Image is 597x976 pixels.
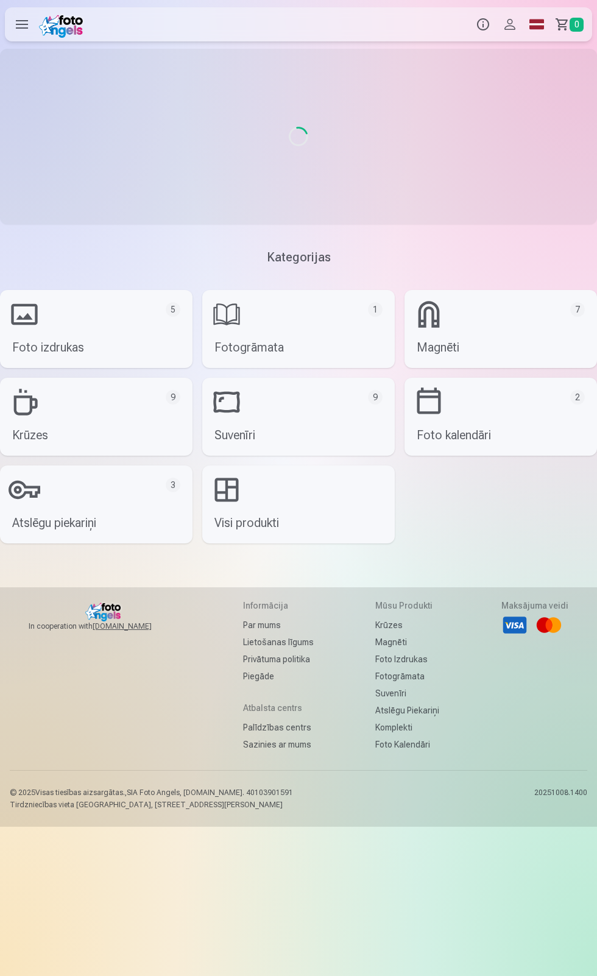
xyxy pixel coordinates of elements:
[501,612,528,638] li: Visa
[375,617,439,634] a: Krūzes
[368,302,383,317] div: 1
[368,390,383,405] div: 9
[375,599,439,612] h5: Mūsu produkti
[10,800,293,810] p: Tirdzniecības vieta [GEOGRAPHIC_DATA], [STREET_ADDRESS][PERSON_NAME]
[534,788,587,810] p: 20251008.1400
[10,788,293,797] p: © 2025 Visas tiesības aizsargātas. ,
[127,788,293,797] span: SIA Foto Angels, [DOMAIN_NAME]. 40103901591
[496,7,523,41] button: Profils
[523,7,550,41] a: Global
[375,668,439,685] a: Fotogrāmata
[375,736,439,753] a: Foto kalendāri
[375,651,439,668] a: Foto izdrukas
[501,599,568,612] h5: Maksājuma veidi
[202,465,395,543] a: Visi produkti
[243,736,314,753] a: Sazinies ar mums
[570,18,584,32] span: 0
[375,634,439,651] a: Magnēti
[166,390,180,405] div: 9
[166,302,180,317] div: 5
[243,617,314,634] a: Par mums
[570,390,585,405] div: 2
[166,478,180,492] div: 3
[375,702,439,719] a: Atslēgu piekariņi
[29,621,181,631] span: In cooperation with
[243,668,314,685] a: Piegāde
[404,378,597,456] a: Foto kalendāri2
[243,702,314,714] h5: Atbalsta centrs
[39,11,87,38] img: /fa1
[375,685,439,702] a: Suvenīri
[243,599,314,612] h5: Informācija
[550,7,592,41] a: Grozs0
[243,634,314,651] a: Lietošanas līgums
[202,290,395,368] a: Fotogrāmata1
[535,612,562,638] li: Mastercard
[243,719,314,736] a: Palīdzības centrs
[202,378,395,456] a: Suvenīri9
[404,290,597,368] a: Magnēti7
[93,621,181,631] a: [DOMAIN_NAME]
[570,302,585,317] div: 7
[375,719,439,736] a: Komplekti
[470,7,496,41] button: Info
[243,651,314,668] a: Privātuma politika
